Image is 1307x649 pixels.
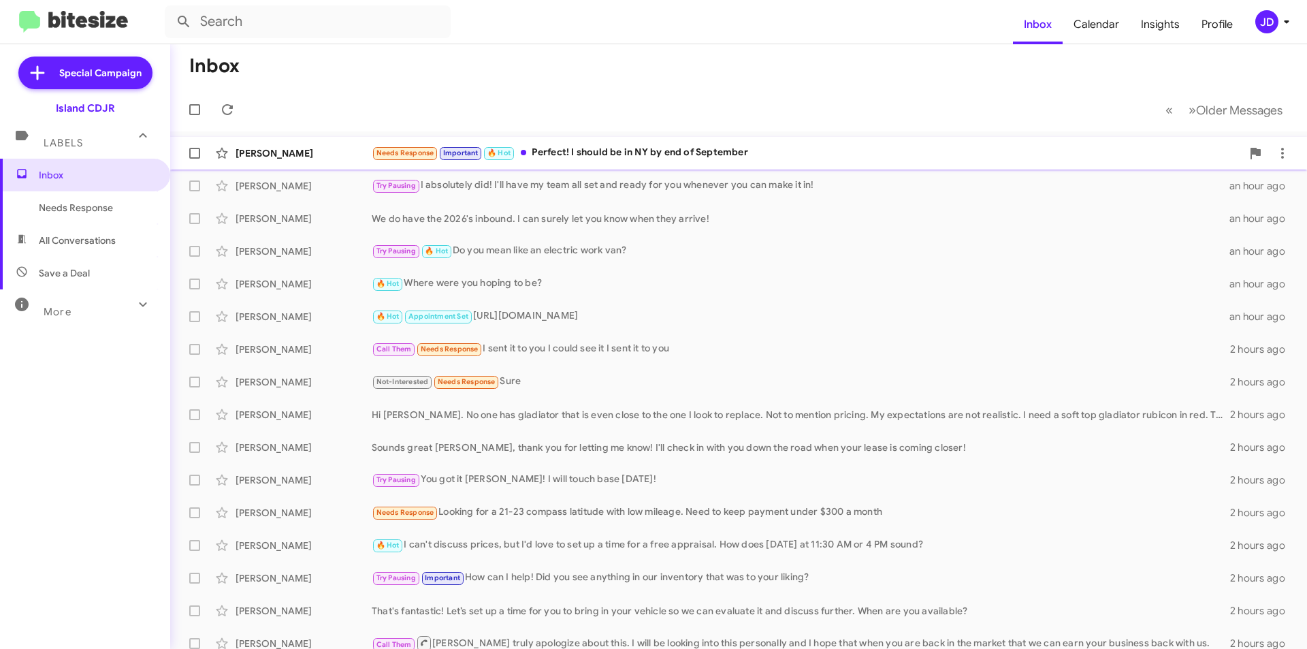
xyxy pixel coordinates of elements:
div: We do have the 2026's inbound. I can surely let you know when they arrive! [372,212,1229,225]
div: [PERSON_NAME] [236,146,372,160]
div: Sure [372,374,1230,390]
a: Inbox [1013,5,1063,44]
span: Call Them [376,640,412,649]
div: I can't discuss prices, but I'd love to set up a time for a free appraisal. How does [DATE] at 11... [372,537,1230,553]
span: All Conversations [39,234,116,247]
div: [PERSON_NAME] [236,277,372,291]
span: Needs Response [376,508,434,517]
nav: Page navigation example [1158,96,1291,124]
div: [URL][DOMAIN_NAME] [372,308,1229,324]
div: [PERSON_NAME] [236,408,372,422]
a: Calendar [1063,5,1130,44]
div: an hour ago [1229,310,1296,323]
a: Profile [1191,5,1244,44]
div: [PERSON_NAME] [236,212,372,225]
button: Next [1180,96,1291,124]
div: JD [1255,10,1278,33]
span: 🔥 Hot [376,541,400,550]
div: [PERSON_NAME] [236,244,372,258]
div: Hi [PERSON_NAME]. No one has gladiator that is even close to the one I look to replace. Not to me... [372,408,1230,422]
span: Inbox [39,168,155,182]
span: Save a Deal [39,266,90,280]
div: Perfect! I should be in NY by end of September [372,145,1242,161]
div: [PERSON_NAME] [236,604,372,618]
div: an hour ago [1229,244,1296,258]
div: 2 hours ago [1230,604,1296,618]
span: 🔥 Hot [376,279,400,288]
span: Older Messages [1196,103,1282,118]
span: Try Pausing [376,247,416,255]
span: 🔥 Hot [425,247,448,255]
span: 🔥 Hot [487,148,511,157]
div: 2 hours ago [1230,441,1296,454]
span: Not-Interested [376,377,429,386]
div: 2 hours ago [1230,506,1296,520]
span: More [44,306,71,318]
div: That's fantastic! Let’s set up a time for you to bring in your vehicle so we can evaluate it and ... [372,604,1230,618]
div: Do you mean like an electric work van? [372,243,1229,259]
div: an hour ago [1229,277,1296,291]
span: Try Pausing [376,475,416,484]
span: Needs Response [438,377,496,386]
span: Needs Response [421,345,479,353]
div: [PERSON_NAME] [236,539,372,552]
div: [PERSON_NAME] [236,310,372,323]
div: [PERSON_NAME] [236,375,372,389]
div: I sent it to you I could see it I sent it to you [372,341,1230,357]
div: You got it [PERSON_NAME]! I will touch base [DATE]! [372,472,1230,488]
span: Appointment Set [408,312,468,321]
div: 2 hours ago [1230,473,1296,487]
div: [PERSON_NAME] [236,343,372,356]
div: Island CDJR [56,101,115,115]
span: Call Them [376,345,412,353]
div: Looking for a 21-23 compass latitude with low mileage. Need to keep payment under $300 a month [372,505,1230,520]
span: Important [425,573,460,582]
div: 2 hours ago [1230,539,1296,552]
button: Previous [1157,96,1181,124]
div: [PERSON_NAME] [236,179,372,193]
div: 2 hours ago [1230,571,1296,585]
span: Special Campaign [59,66,142,80]
input: Search [165,5,451,38]
span: Important [443,148,479,157]
span: Needs Response [39,201,155,215]
a: Special Campaign [18,57,152,89]
div: How can I help! Did you see anything in our inventory that was to your liking? [372,570,1230,586]
h1: Inbox [189,55,240,77]
div: [PERSON_NAME] [236,441,372,454]
span: Try Pausing [376,573,416,582]
div: Sounds great [PERSON_NAME], thank you for letting me know! I'll check in with you down the road w... [372,441,1230,454]
div: Where were you hoping to be? [372,276,1229,291]
div: an hour ago [1229,179,1296,193]
a: Insights [1130,5,1191,44]
span: 🔥 Hot [376,312,400,321]
span: Try Pausing [376,181,416,190]
span: Needs Response [376,148,434,157]
div: I absolutely did! I'll have my team all set and ready for you whenever you can make it in! [372,178,1229,193]
span: Labels [44,137,83,149]
span: » [1189,101,1196,118]
div: an hour ago [1229,212,1296,225]
div: 2 hours ago [1230,408,1296,422]
div: 2 hours ago [1230,343,1296,356]
div: [PERSON_NAME] [236,473,372,487]
div: 2 hours ago [1230,375,1296,389]
button: JD [1244,10,1292,33]
span: « [1165,101,1173,118]
div: [PERSON_NAME] [236,571,372,585]
div: [PERSON_NAME] [236,506,372,520]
